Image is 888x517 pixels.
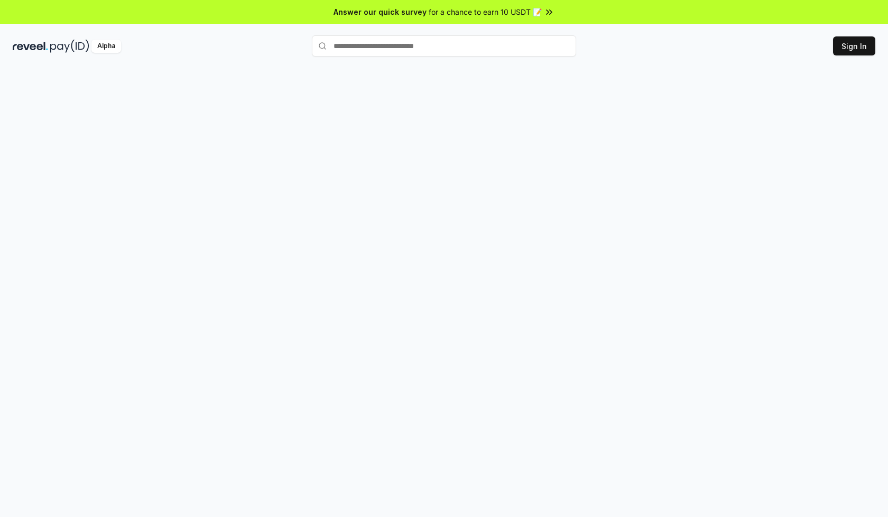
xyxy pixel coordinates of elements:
[91,40,121,53] div: Alpha
[833,36,875,55] button: Sign In
[429,6,542,17] span: for a chance to earn 10 USDT 📝
[13,40,48,53] img: reveel_dark
[50,40,89,53] img: pay_id
[334,6,427,17] span: Answer our quick survey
